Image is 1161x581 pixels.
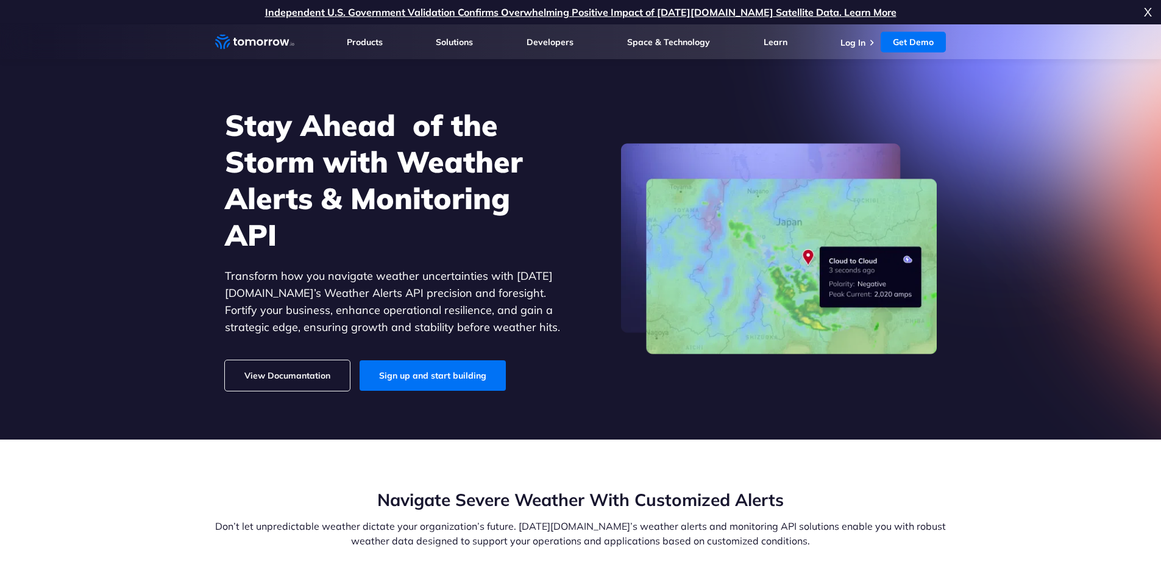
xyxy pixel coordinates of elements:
a: Products [347,37,383,48]
a: Solutions [436,37,473,48]
a: Sign up and start building [360,360,506,391]
a: Log In [840,37,865,48]
p: Don’t let unpredictable weather dictate your organization’s future. [DATE][DOMAIN_NAME]’s weather... [215,519,946,548]
a: Learn [764,37,787,48]
h2: Navigate Severe Weather With Customized Alerts [215,488,946,511]
a: Independent U.S. Government Validation Confirms Overwhelming Positive Impact of [DATE][DOMAIN_NAM... [265,6,896,18]
a: Developers [527,37,573,48]
a: View Documantation [225,360,350,391]
a: Get Demo [881,32,946,52]
a: Home link [215,33,294,51]
a: Space & Technology [627,37,710,48]
h1: Stay Ahead of the Storm with Weather Alerts & Monitoring API [225,107,560,253]
p: Transform how you navigate weather uncertainties with [DATE][DOMAIN_NAME]’s Weather Alerts API pr... [225,268,560,336]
